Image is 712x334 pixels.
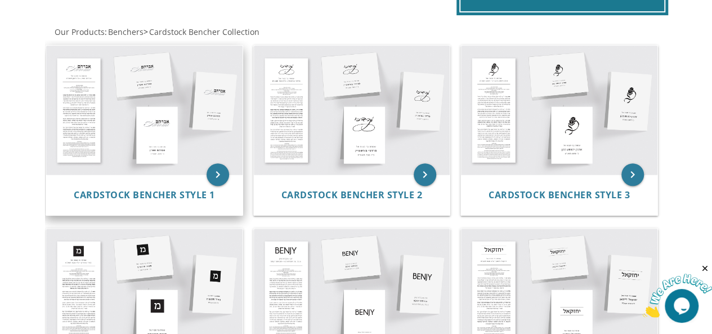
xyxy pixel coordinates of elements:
[74,190,215,201] a: Cardstock Bencher Style 1
[461,46,657,175] img: Cardstock Bencher Style 3
[74,189,215,201] span: Cardstock Bencher Style 1
[144,26,259,37] span: >
[642,264,712,317] iframe: chat widget
[254,46,450,175] img: Cardstock Bencher Style 2
[148,26,259,37] a: Cardstock Bencher Collection
[149,26,259,37] span: Cardstock Bencher Collection
[107,26,144,37] a: Benchers
[489,189,630,201] span: Cardstock Bencher Style 3
[53,26,105,37] a: Our Products
[281,189,423,201] span: Cardstock Bencher Style 2
[621,163,644,186] a: keyboard_arrow_right
[45,26,356,38] div: :
[489,190,630,201] a: Cardstock Bencher Style 3
[46,46,243,175] img: Cardstock Bencher Style 1
[281,190,423,201] a: Cardstock Bencher Style 2
[414,163,436,186] a: keyboard_arrow_right
[207,163,229,186] a: keyboard_arrow_right
[108,26,144,37] span: Benchers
